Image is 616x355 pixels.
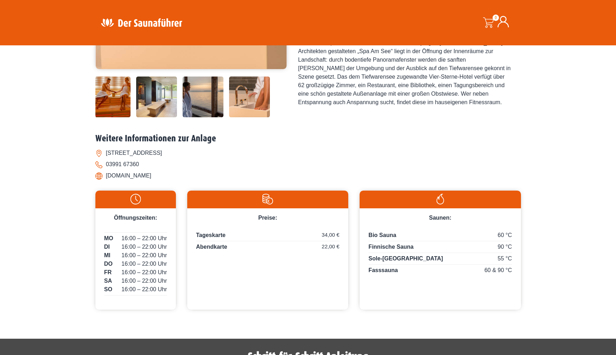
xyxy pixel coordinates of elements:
[298,22,511,107] div: Das Tagungs- und Wellnesshotel „Spa am See“ bietet neben schöner Landschaft, gutem Essen und freu...
[99,194,172,204] img: Uhr-weiss.svg
[368,232,396,238] span: Bio Sauna
[493,15,499,21] span: 0
[122,243,167,251] span: 16:00 – 22:00 Uhr
[484,266,512,275] span: 60 & 90 °C
[498,254,512,263] span: 55 °C
[322,243,339,251] span: 22,00 €
[95,159,521,170] li: 03991 67360
[95,170,521,181] li: [DOMAIN_NAME]
[363,194,517,204] img: Flamme-weiss.svg
[368,255,443,261] span: Sole-[GEOGRAPHIC_DATA]
[191,194,345,204] img: Preise-weiss.svg
[122,234,167,243] span: 16:00 – 22:00 Uhr
[498,243,512,251] span: 90 °C
[104,234,113,243] span: MO
[104,251,111,260] span: MI
[368,244,414,250] span: Finnische Sauna
[104,268,112,277] span: FR
[95,133,521,144] h2: Weitere Informationen zur Anlage
[104,243,110,251] span: DI
[114,215,157,221] span: Öffnungszeiten:
[122,277,167,285] span: 16:00 – 22:00 Uhr
[322,231,339,239] span: 34,00 €
[104,277,112,285] span: SA
[258,215,277,221] span: Preise:
[429,215,451,221] span: Saunen:
[196,243,339,251] p: Abendkarte
[196,231,339,241] p: Tageskarte
[122,285,167,294] span: 16:00 – 22:00 Uhr
[498,231,512,240] span: 60 °C
[368,267,398,273] span: Fasssauna
[95,147,521,159] li: [STREET_ADDRESS]
[104,260,113,268] span: DO
[104,285,112,294] span: SO
[122,251,167,260] span: 16:00 – 22:00 Uhr
[122,260,167,268] span: 16:00 – 22:00 Uhr
[122,268,167,277] span: 16:00 – 22:00 Uhr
